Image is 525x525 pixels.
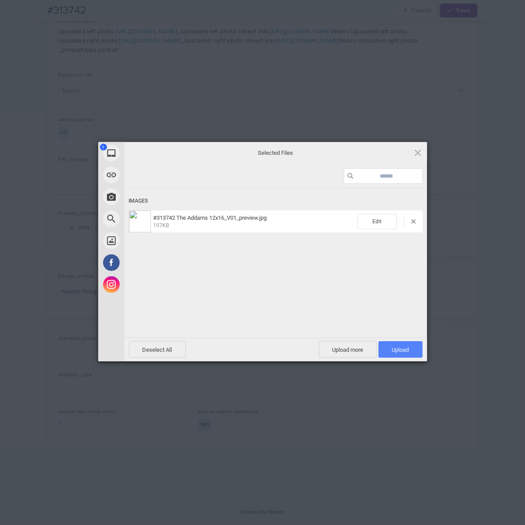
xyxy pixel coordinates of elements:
div: Facebook [98,252,204,274]
span: Selected Files [188,149,364,157]
span: Upload [392,346,409,353]
span: Edit [357,214,397,229]
span: #313742 The Addams 12x16_V01_preview.jpg [154,214,267,221]
span: Upload more [319,341,377,358]
span: Click here or hit ESC to close picker [413,148,423,157]
div: My Device [98,142,204,164]
span: Deselect All [129,341,186,358]
div: Unsplash [98,230,204,252]
div: Web Search [98,208,204,230]
span: #313742 The Addams 12x16_V01_preview.jpg [151,214,357,229]
div: Instagram [98,274,204,296]
span: 197KB [154,222,169,229]
span: 1 [100,144,107,150]
img: 51d6fb69-20b8-4810-ae1c-92fcdec7d9e8 [129,211,151,232]
div: Images [129,193,423,209]
div: Take Photo [98,186,204,208]
span: Upload [379,341,423,358]
div: Link (URL) [98,164,204,186]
